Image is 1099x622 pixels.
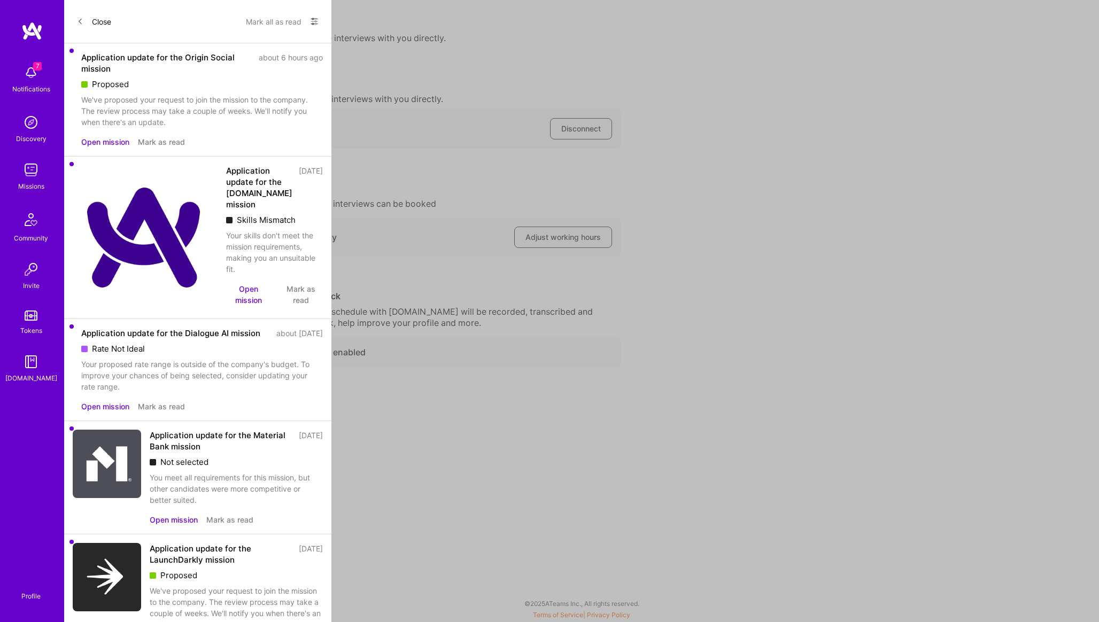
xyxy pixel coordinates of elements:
[150,456,323,468] div: Not selected
[20,325,42,336] div: Tokens
[279,283,323,306] button: Mark as read
[18,181,44,192] div: Missions
[226,230,323,275] div: Your skills don't meet the mission requirements, making you an unsuitable fit.
[299,430,323,452] div: [DATE]
[150,570,323,581] div: Proposed
[226,165,292,210] div: Application update for the [DOMAIN_NAME] mission
[246,13,301,30] button: Mark all as read
[25,310,37,321] img: tokens
[33,62,42,71] span: 7
[299,165,323,210] div: [DATE]
[20,62,42,83] img: bell
[138,401,185,412] button: Mark as read
[81,343,323,354] div: Rate Not Ideal
[150,472,323,506] div: You meet all requirements for this mission, but other candidates were more competitive or better ...
[150,430,292,452] div: Application update for the Material Bank mission
[20,112,42,133] img: discovery
[5,372,57,384] div: [DOMAIN_NAME]
[14,232,48,244] div: Community
[81,52,252,74] div: Application update for the Origin Social mission
[73,165,218,310] img: Company Logo
[77,13,111,30] button: Close
[18,579,44,601] a: Profile
[81,328,260,339] div: Application update for the Dialogue AI mission
[18,207,44,232] img: Community
[20,259,42,280] img: Invite
[21,590,41,601] div: Profile
[226,214,323,226] div: Skills Mismatch
[12,83,50,95] div: Notifications
[81,136,129,147] button: Open mission
[81,359,323,392] div: Your proposed rate range is outside of the company's budget. To improve your chances of being sel...
[150,514,198,525] button: Open mission
[276,328,323,339] div: about [DATE]
[81,401,129,412] button: Open mission
[81,79,323,90] div: Proposed
[73,430,141,498] img: Company Logo
[73,543,141,611] img: Company Logo
[21,21,43,41] img: logo
[226,283,270,306] button: Open mission
[20,159,42,181] img: teamwork
[138,136,185,147] button: Mark as read
[81,94,323,128] div: We've proposed your request to join the mission to the company. The review process may take a cou...
[20,351,42,372] img: guide book
[23,280,40,291] div: Invite
[16,133,47,144] div: Discovery
[206,514,253,525] button: Mark as read
[299,543,323,565] div: [DATE]
[150,543,292,565] div: Application update for the LaunchDarkly mission
[259,52,323,74] div: about 6 hours ago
